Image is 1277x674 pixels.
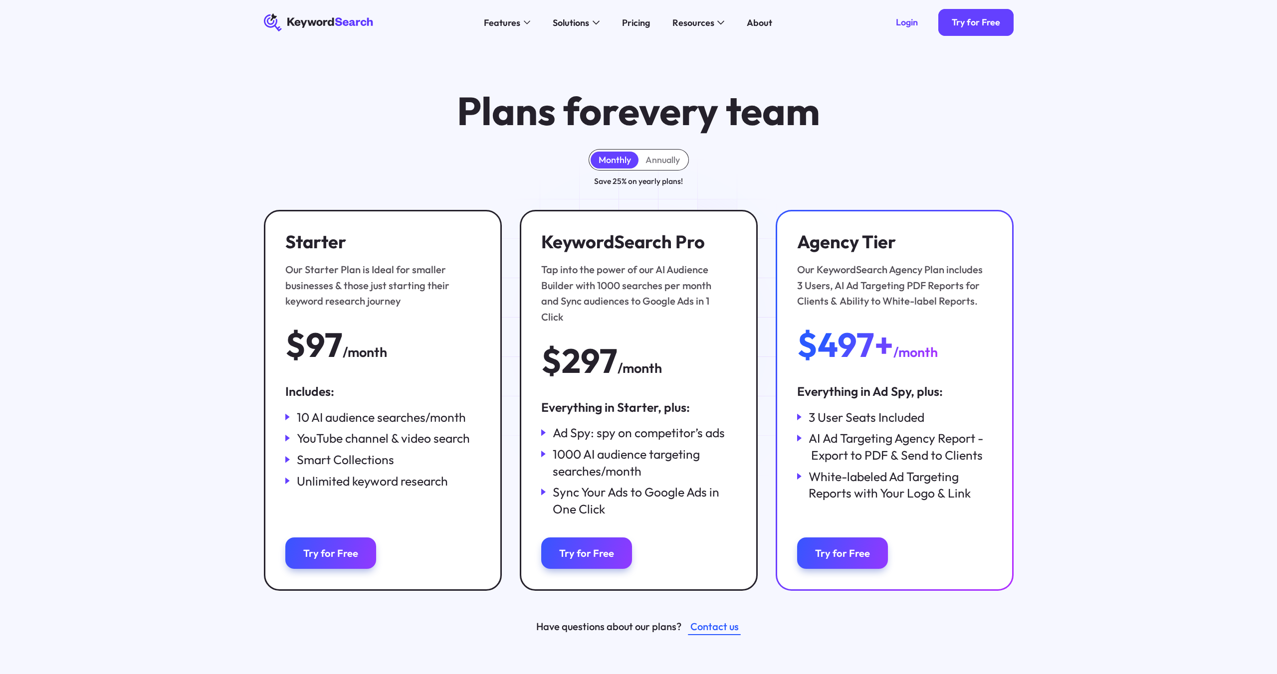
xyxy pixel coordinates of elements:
[303,547,358,559] div: Try for Free
[285,383,480,400] div: Includes:
[690,619,739,635] div: Contact us
[343,341,387,362] div: /month
[553,446,736,479] div: 1000 AI audience targeting searches/month
[615,13,656,31] a: Pricing
[809,468,992,502] div: White-labeled Ad Targeting Reports with Your Logo & Link
[297,430,470,447] div: YouTube channel & video search
[797,327,893,363] div: $497+
[645,155,680,166] div: Annually
[541,399,736,416] div: Everything in Starter, plus:
[797,537,888,569] a: Try for Free
[541,262,730,325] div: Tap into the power of our AI Audience Builder with 1000 searches per month and Sync audiences to ...
[559,547,614,559] div: Try for Free
[622,16,650,29] div: Pricing
[952,17,1000,28] div: Try for Free
[484,16,520,29] div: Features
[815,547,870,559] div: Try for Free
[541,231,730,253] h3: KeywordSearch Pro
[457,90,820,131] h1: Plans for
[541,343,618,379] div: $297
[797,383,992,400] div: Everything in Ad Spy, plus:
[285,262,474,309] div: Our Starter Plan is Ideal for smaller businesses & those just starting their keyword research jou...
[553,16,589,29] div: Solutions
[285,231,474,253] h3: Starter
[882,9,931,36] a: Login
[553,424,725,441] div: Ad Spy: spy on competitor’s ads
[797,262,986,309] div: Our KeywordSearch Agency Plan includes 3 Users, AI Ad Targeting PDF Reports for Clients & Ability...
[809,430,992,463] div: AI Ad Targeting Agency Report - Export to PDF & Send to Clients
[541,537,632,569] a: Try for Free
[938,9,1014,36] a: Try for Free
[285,327,343,363] div: $97
[809,409,924,426] div: 3 User Seats Included
[594,175,683,187] div: Save 25% on yearly plans!
[285,537,376,569] a: Try for Free
[893,341,938,362] div: /month
[688,618,741,636] a: Contact us
[553,484,736,517] div: Sync Your Ads to Google Ads in One Click
[297,451,394,468] div: Smart Collections
[618,357,662,378] div: /month
[896,17,918,28] div: Login
[747,16,772,29] div: About
[740,13,779,31] a: About
[599,155,631,166] div: Monthly
[297,409,466,426] div: 10 AI audience searches/month
[672,16,714,29] div: Resources
[618,86,820,135] span: every team
[797,231,986,253] h3: Agency Tier
[297,473,448,490] div: Unlimited keyword research
[536,619,681,635] div: Have questions about our plans?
